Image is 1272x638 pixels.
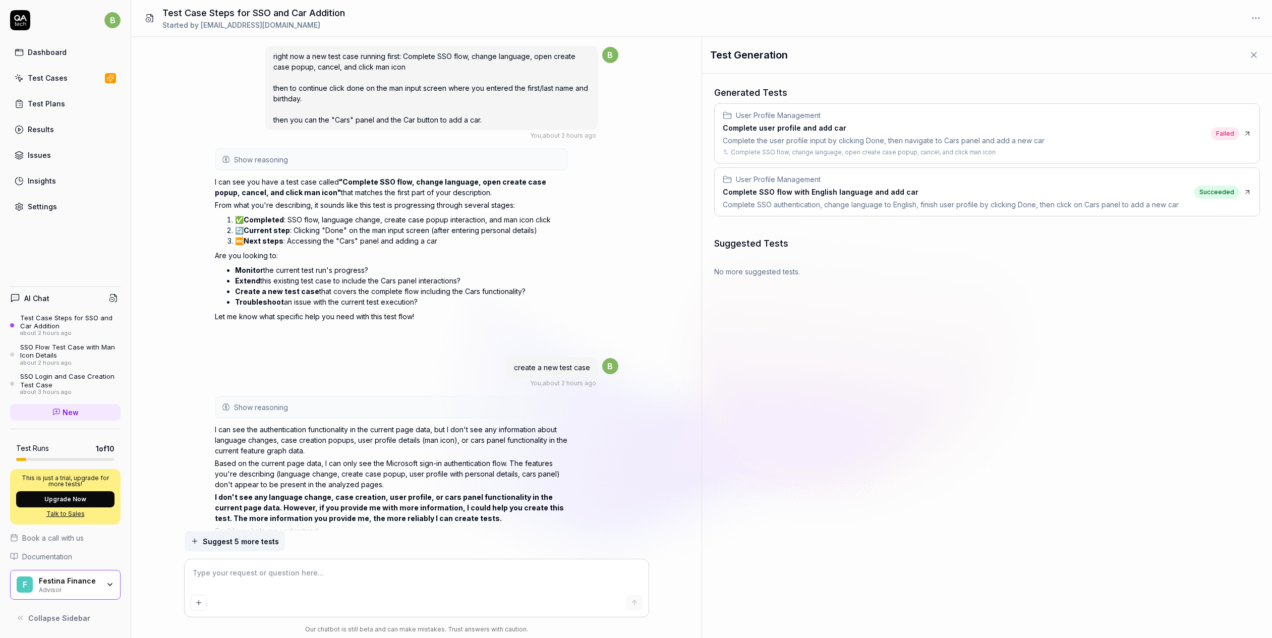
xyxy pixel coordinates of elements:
[22,533,84,543] span: Book a call with us
[216,397,567,417] button: Show reasoning
[20,360,121,367] div: about 2 hours ago
[162,20,345,30] div: Started by
[1194,186,1239,199] span: Succeeded
[235,266,263,274] strong: Monitor
[16,475,114,487] p: This is just a trial, upgrade for more tests!
[39,585,99,593] div: Advisor
[28,98,65,109] div: Test Plans
[215,526,568,536] p: Could you help me understand:
[28,613,90,623] span: Collapse Sidebar
[10,120,121,139] a: Results
[201,21,320,29] span: [EMAIL_ADDRESS][DOMAIN_NAME]
[203,536,279,547] span: Suggest 5 more tests
[28,150,51,160] div: Issues
[104,10,121,30] button: b
[235,298,284,306] strong: Troubleshoot
[530,132,541,139] span: You
[215,177,568,198] p: I can see you have a test case called that matches the first part of your description.
[215,178,546,197] strong: "Complete SSO flow, change language, open create case popup, cancel, and click man icon"
[235,214,568,225] li: ✅ : SSO flow, language change, create case popup interaction, and man icon click
[28,124,54,135] div: Results
[185,531,285,551] button: Suggest 5 more tests
[191,595,207,611] button: Add attachment
[10,551,121,562] a: Documentation
[215,200,568,210] p: From what you're describing, it sounds like this test is progressing through several stages:
[185,625,649,634] div: Our chatbot is still beta and can make mistakes. Trust answers with caution.
[39,576,99,586] div: Festina Finance
[16,491,114,507] button: Upgrade Now
[215,250,568,261] p: Are you looking to:
[530,131,596,140] div: , about 2 hours ago
[714,86,1260,99] h3: Generated Tests
[104,12,121,28] span: b
[10,197,121,216] a: Settings
[736,174,821,185] span: User Profile Management
[162,6,345,20] h1: Test Case Steps for SSO and Car Addition
[216,149,567,169] button: Show reasoning
[20,330,121,337] div: about 2 hours ago
[235,297,568,307] li: an issue with the current test execution?
[20,372,121,389] div: SSO Login and Case Creation Test Case
[244,237,283,245] strong: Next steps
[10,533,121,543] a: Book a call with us
[16,444,49,453] h5: Test Runs
[17,576,33,593] span: F
[28,176,56,186] div: Insights
[234,402,288,413] span: Show reasoning
[20,389,121,396] div: about 3 hours ago
[10,404,121,421] a: New
[714,237,1260,250] h3: Suggested Tests
[235,265,568,275] li: the current test run's progress?
[723,199,1179,210] div: Complete SSO authentication, change language to English, finish user profile by clicking Done, th...
[96,443,114,454] span: 1 of 10
[215,458,568,490] p: Based on the current page data, I can only see the Microsoft sign-in authentication flow. The fea...
[235,276,260,285] strong: Extend
[20,343,121,360] div: SSO Flow Test Case with Man Icon Details
[723,187,1179,197] h3: Complete SSO flow with English language and add car
[10,68,121,88] a: Test Cases
[710,47,788,63] h1: Test Generation
[20,314,121,330] div: Test Case Steps for SSO and Car Addition
[215,311,568,322] p: Let me know what specific help you need with this test flow!
[723,135,1045,146] div: Complete the user profile input by clicking Done, then navigate to Cars panel and add a new car
[714,103,1260,163] a: User Profile ManagementComplete user profile and add carComplete the user profile input by clicki...
[10,570,121,600] button: FFestina FinanceAdvisor
[215,493,564,523] strong: I don't see any language change, case creation, user profile, or cars panel functionality in the ...
[16,509,114,518] a: Talk to Sales
[28,47,67,57] div: Dashboard
[530,379,596,388] div: , about 2 hours ago
[10,372,121,395] a: SSO Login and Case Creation Test Caseabout 3 hours ago
[244,215,284,224] strong: Completed
[736,110,821,121] span: User Profile Management
[514,363,590,372] span: create a new test case
[530,379,541,387] span: You
[235,236,568,246] li: ⏭️ : Accessing the "Cars" panel and adding a car
[63,407,79,418] span: New
[10,42,121,62] a: Dashboard
[235,275,568,286] li: this existing test case to include the Cars panel interactions?
[1211,127,1239,140] span: Failed
[10,343,121,366] a: SSO Flow Test Case with Man Icon Detailsabout 2 hours ago
[215,424,568,456] p: I can see the authentication functionality in the current page data, but I don't see any informat...
[10,145,121,165] a: Issues
[28,73,68,83] div: Test Cases
[602,358,618,374] span: b
[234,154,288,165] span: Show reasoning
[244,226,290,235] strong: Current step
[602,47,618,63] span: b
[714,266,1260,277] div: No more suggested tests.
[273,52,588,124] span: right now a new test case running first: Complete SSO flow, change language, open create case pop...
[10,314,121,337] a: Test Case Steps for SSO and Car Additionabout 2 hours ago
[731,148,996,157] a: Complete SSO flow, change language, open create case popup, cancel, and click man icon
[235,225,568,236] li: 🔄 : Clicking "Done" on the man input screen (after entering personal details)
[24,293,49,304] h4: AI Chat
[235,287,319,296] strong: Create a new test case
[10,171,121,191] a: Insights
[10,94,121,113] a: Test Plans
[28,201,57,212] div: Settings
[235,286,568,297] li: that covers the complete flow including the Cars functionality?
[714,167,1260,216] a: User Profile ManagementComplete SSO flow with English language and add carComplete SSO authentica...
[723,123,1045,133] h3: Complete user profile and add car
[10,608,121,628] button: Collapse Sidebar
[22,551,72,562] span: Documentation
